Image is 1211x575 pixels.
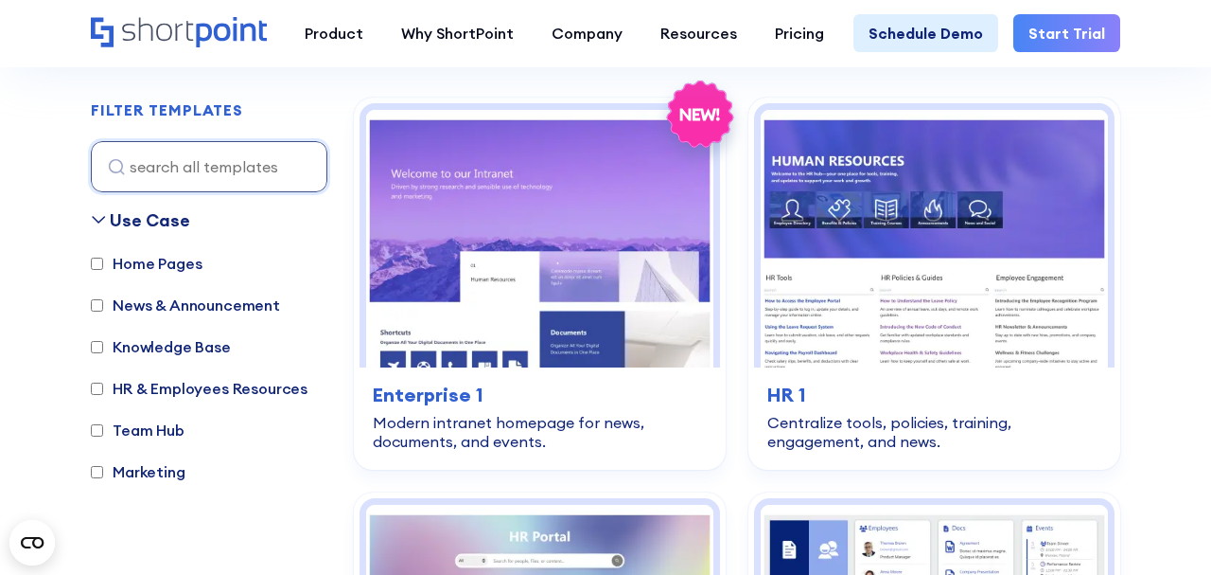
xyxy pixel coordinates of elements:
h3: Enterprise 1 [373,381,707,409]
h2: FILTER TEMPLATES [91,102,243,119]
a: Pricing [756,14,843,52]
a: Product [286,14,382,52]
input: Team Hub [91,424,103,437]
input: Marketing [91,466,103,478]
div: Resources [660,22,737,45]
label: Knowledge Base [91,335,231,358]
div: Pricing [775,22,824,45]
div: Product [305,22,363,45]
a: Home [91,17,267,49]
div: Why ShortPoint [401,22,514,45]
label: Home Pages [91,252,202,275]
label: Marketing [91,460,185,483]
a: Company [533,14,641,52]
button: Open CMP widget [9,520,55,566]
a: Resources [641,14,756,52]
input: Knowledge Base [91,341,103,353]
div: Modern intranet homepage for news, documents, and events. [373,413,707,451]
label: Team Hub [91,419,184,441]
input: HR & Employees Resources [91,383,103,395]
div: Use Case [110,207,190,233]
a: Why ShortPoint [382,14,533,52]
input: search all templates [91,141,327,192]
a: HR 1 – Human Resources Template: Centralize tools, policies, training, engagement, and news.HR 1C... [748,98,1120,470]
input: News & Announcement [91,299,103,312]
div: Centralize tools, policies, training, engagement, and news. [767,413,1101,451]
iframe: Chat Widget [1116,484,1211,575]
label: News & Announcement [91,294,280,316]
h3: HR 1 [767,381,1101,409]
input: Home Pages [91,258,103,270]
img: HR 1 – Human Resources Template: Centralize tools, policies, training, engagement, and news. [761,110,1108,368]
a: Start Trial [1013,14,1120,52]
a: Enterprise 1 – SharePoint Homepage Design: Modern intranet homepage for news, documents, and even... [354,98,726,470]
div: Company [552,22,623,45]
img: Enterprise 1 – SharePoint Homepage Design: Modern intranet homepage for news, documents, and events. [366,110,713,368]
a: Schedule Demo [853,14,998,52]
label: HR & Employees Resources [91,377,307,400]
